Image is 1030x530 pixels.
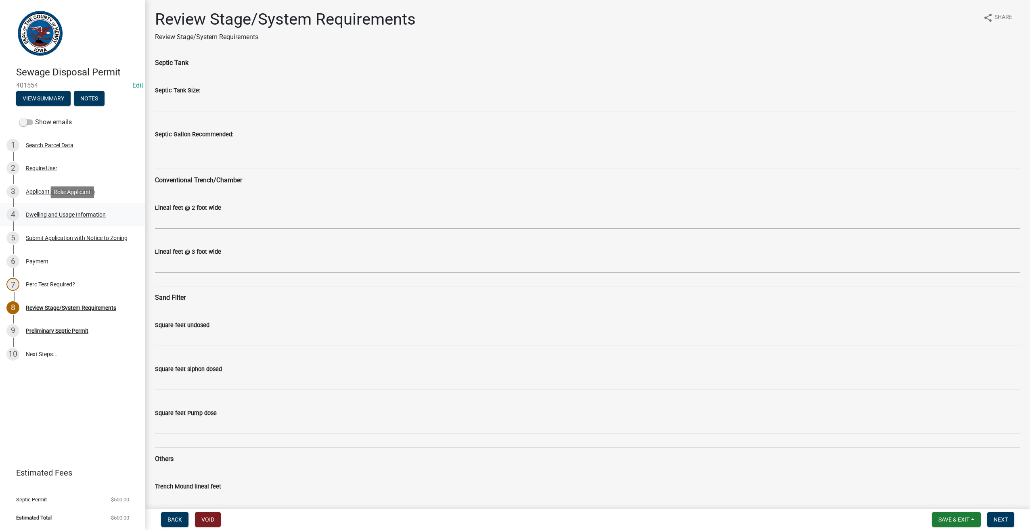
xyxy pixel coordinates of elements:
[26,142,73,148] div: Search Parcel Data
[26,259,48,264] div: Payment
[155,88,200,94] label: Septic Tank Size:
[26,212,106,217] div: Dwelling and Usage Information
[16,515,52,520] span: Estimated Total
[155,323,209,328] label: Square feet undosed
[6,278,19,291] div: 7
[26,282,75,287] div: Perc Test Required?
[111,515,129,520] span: $500.00
[6,162,19,175] div: 2
[155,249,221,255] label: Lineal feet @ 3 foot wide
[6,465,132,481] a: Estimated Fees
[26,235,128,241] div: Submit Application with Notice to Zoning
[155,455,174,463] b: Others
[50,186,94,198] div: Role: Applicant
[6,255,19,268] div: 6
[26,305,116,311] div: Review Stage/System Requirements
[155,59,188,67] b: Septic Tank
[16,8,64,58] img: Henry County, Iowa
[6,301,19,314] div: 8
[16,81,129,89] span: 401554
[987,512,1014,527] button: Next
[155,411,217,416] label: Square feet Pump dose
[155,294,186,301] b: Sand Filter
[155,484,221,490] label: Trench Mound lineal feet
[26,189,95,194] div: Applicant and Property Info
[932,512,981,527] button: Save & Exit
[16,96,71,102] wm-modal-confirm: Summary
[6,208,19,221] div: 4
[195,512,221,527] button: Void
[994,516,1008,523] span: Next
[938,516,969,523] span: Save & Exit
[6,348,19,361] div: 10
[111,497,129,502] span: $500.00
[6,324,19,337] div: 9
[155,205,221,211] label: Lineal feet @ 2 foot wide
[16,497,47,502] span: Septic Permit
[983,13,993,23] i: share
[132,81,143,89] a: Edit
[132,81,143,89] wm-modal-confirm: Edit Application Number
[16,67,139,78] h4: Sewage Disposal Permit
[19,117,72,127] label: Show emails
[26,328,88,334] div: Preliminary Septic Permit
[155,10,416,29] h1: Review Stage/System Requirements
[977,10,1019,25] button: shareShare
[74,96,105,102] wm-modal-confirm: Notes
[161,512,188,527] button: Back
[6,139,19,152] div: 1
[74,91,105,106] button: Notes
[994,13,1012,23] span: Share
[155,176,242,184] b: Conventional Trench/Chamber
[155,32,416,42] p: Review Stage/System Requirements
[16,91,71,106] button: View Summary
[155,367,222,372] label: Square feet siphon dosed
[155,132,233,138] label: Septic Gallon Recommended:
[167,516,182,523] span: Back
[6,185,19,198] div: 3
[6,232,19,244] div: 5
[26,165,57,171] div: Require User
